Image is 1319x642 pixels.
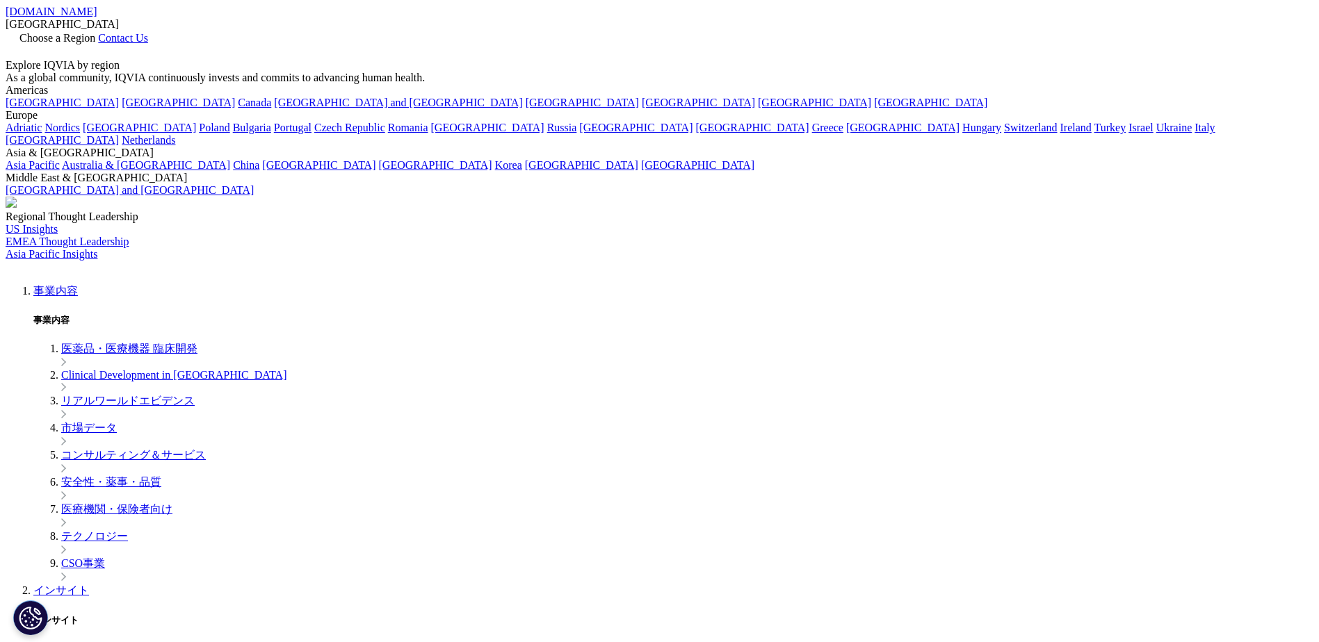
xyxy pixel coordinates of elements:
a: [GEOGRAPHIC_DATA] [758,97,871,108]
a: EMEA Thought Leadership [6,236,129,247]
span: Choose a Region [19,32,95,44]
a: [GEOGRAPHIC_DATA] [642,97,755,108]
a: [GEOGRAPHIC_DATA] [579,122,693,133]
a: Adriatic [6,122,42,133]
a: Israel [1128,122,1154,133]
a: テクノロジー [61,530,128,542]
a: Romania [388,122,428,133]
a: Bulgaria [233,122,271,133]
a: [GEOGRAPHIC_DATA] [696,122,809,133]
a: Asia Pacific [6,159,60,171]
a: [GEOGRAPHIC_DATA] [874,97,987,108]
a: Switzerland [1004,122,1057,133]
div: [GEOGRAPHIC_DATA] [6,18,1313,31]
a: Italy [1195,122,1215,133]
a: Clinical Development in [GEOGRAPHIC_DATA] [61,369,286,381]
a: Contact Us [98,32,148,44]
a: Turkey [1094,122,1126,133]
a: 市場データ [61,422,117,434]
a: Canada [238,97,271,108]
a: [GEOGRAPHIC_DATA] [6,97,119,108]
a: コンサルティング＆サービス [61,449,206,461]
a: Asia Pacific Insights [6,248,97,260]
a: US Insights [6,223,58,235]
a: [GEOGRAPHIC_DATA] and [GEOGRAPHIC_DATA] [6,184,254,196]
a: [GEOGRAPHIC_DATA] [525,159,638,171]
a: Netherlands [122,134,175,146]
a: 医薬品・医療機器 臨床開発 [61,343,197,354]
a: CSO事業 [61,557,105,569]
div: Regional Thought Leadership [6,211,1313,223]
div: Middle East & [GEOGRAPHIC_DATA] [6,172,1313,184]
div: As a global community, IQVIA continuously invests and commits to advancing human health. [6,72,1313,84]
a: [GEOGRAPHIC_DATA] [122,97,235,108]
a: Australia & [GEOGRAPHIC_DATA] [62,159,230,171]
a: [GEOGRAPHIC_DATA] [83,122,196,133]
img: 2093_analyzing-data-using-big-screen-display-and-laptop.png [6,197,17,208]
a: インサイト [33,584,89,596]
a: [GEOGRAPHIC_DATA] [641,159,754,171]
a: [GEOGRAPHIC_DATA] [6,134,119,146]
div: Americas [6,84,1313,97]
a: Korea [495,159,522,171]
h5: インサイト [33,614,1313,627]
a: Nordics [44,122,80,133]
a: Czech Republic [314,122,385,133]
div: Asia & [GEOGRAPHIC_DATA] [6,147,1313,159]
a: China [233,159,259,171]
a: [GEOGRAPHIC_DATA] [262,159,375,171]
a: リアルワールドエビデンス [61,395,195,406]
a: Russia [547,122,577,133]
a: [DOMAIN_NAME] [6,6,97,17]
a: [GEOGRAPHIC_DATA] [526,97,639,108]
a: Portugal [274,122,311,133]
div: Europe [6,109,1313,122]
a: Greece [812,122,843,133]
a: 事業内容 [33,285,78,297]
div: Explore IQVIA by region [6,59,1313,72]
a: [GEOGRAPHIC_DATA] [379,159,492,171]
a: 医療機関・保険者向け [61,503,172,515]
a: [GEOGRAPHIC_DATA] [431,122,544,133]
a: [GEOGRAPHIC_DATA] [846,122,960,133]
a: Hungary [962,122,1001,133]
a: [GEOGRAPHIC_DATA] and [GEOGRAPHIC_DATA] [274,97,522,108]
a: Poland [199,122,229,133]
button: Cookie 設定 [13,600,48,635]
a: 安全性・薬事・品質 [61,476,161,488]
h5: 事業内容 [33,314,1313,327]
a: Ireland [1060,122,1092,133]
a: Ukraine [1156,122,1192,133]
